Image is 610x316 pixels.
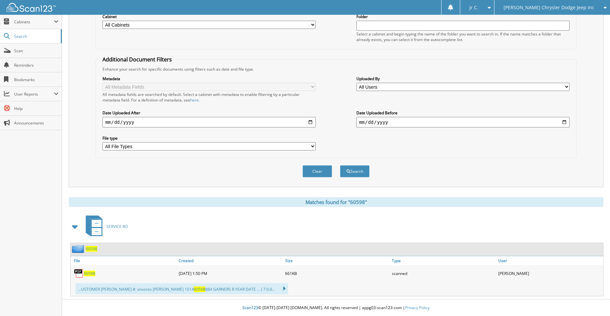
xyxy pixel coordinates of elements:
a: Size [283,256,390,265]
a: SERVICE RO [82,214,128,239]
span: User Reports [14,91,54,97]
a: File [71,256,177,265]
button: Search [340,165,370,177]
a: here [190,97,199,103]
span: Scan123 [242,305,258,310]
div: ...USTOMER [PERSON_NAME] #: xnvores [PERSON_NAME] 1014 884 GARNERS R YEAR DATE ... ) 7 0.0... [76,283,288,294]
span: Help [14,106,58,111]
label: Metadata [102,76,316,81]
div: [PERSON_NAME] [497,267,603,280]
div: All metadata fields are searched by default. Select a cabinet with metadata to enable filtering b... [102,92,316,103]
div: 661KB [283,267,390,280]
input: end [356,117,570,127]
span: Reminders [14,62,58,68]
div: Select a cabinet and begin typing the name of the folder you want to search in. If the name match... [356,31,570,42]
a: Privacy Policy [405,305,430,310]
span: SERVICE RO [106,224,128,229]
span: 60598 [194,286,205,292]
input: start [102,117,316,127]
span: Scan [14,48,58,54]
div: [DATE] 1:50 PM [177,267,283,280]
a: Type [390,256,497,265]
span: [PERSON_NAME] Chrysler Dodge Jeep Inc [504,6,594,10]
img: scan123-logo-white.svg [7,3,56,12]
label: File type [102,135,316,141]
label: Uploaded By [356,76,570,81]
label: Date Uploaded After [102,110,316,116]
a: 60598 [84,271,95,276]
label: Folder [356,14,570,19]
a: 60598 [86,246,97,252]
button: Clear [303,165,332,177]
img: PDF.png [74,268,84,278]
img: folder2.png [72,245,86,253]
div: scanned [390,267,497,280]
label: Date Uploaded Before [356,110,570,116]
legend: Additional Document Filters [99,56,175,63]
a: User [497,256,603,265]
div: © [DATE]-[DATE] [DOMAIN_NAME]. All rights reserved | appg03-scan123-com | [62,300,610,316]
span: Jr C. [469,6,478,10]
span: Bookmarks [14,77,58,82]
div: Enhance your search for specific documents using filters such as date and file type. [99,66,573,72]
span: Search [14,34,57,39]
span: Cabinets [14,19,54,25]
a: Created [177,256,283,265]
div: Matches found for "60598" [69,197,603,207]
iframe: Chat Widget [577,284,610,316]
span: Announcements [14,120,58,126]
label: Cabinet [102,14,316,19]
